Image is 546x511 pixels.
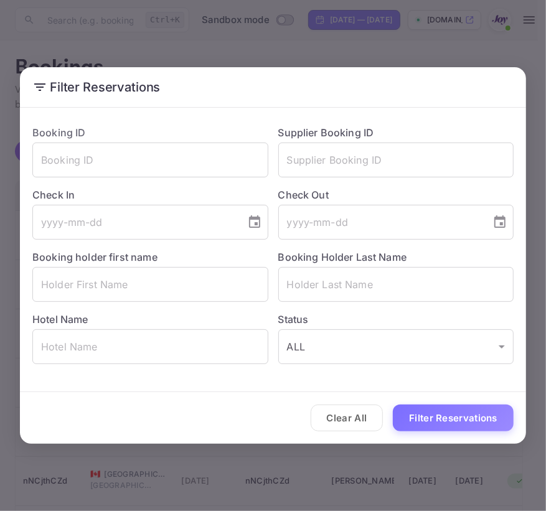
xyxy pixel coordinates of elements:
div: ALL [278,329,514,364]
label: Hotel Name [32,313,88,326]
button: Filter Reservations [393,405,514,431]
button: Clear All [311,405,384,431]
label: Supplier Booking ID [278,126,374,139]
label: Check Out [278,187,514,202]
input: yyyy-mm-dd [32,205,237,240]
label: Booking Holder Last Name [278,251,407,263]
h2: Filter Reservations [20,67,526,107]
label: Booking ID [32,126,86,139]
label: Status [278,312,514,327]
input: Supplier Booking ID [278,143,514,177]
label: Booking holder first name [32,251,158,263]
button: Choose date [242,210,267,235]
input: yyyy-mm-dd [278,205,483,240]
input: Holder First Name [32,267,268,302]
input: Booking ID [32,143,268,177]
label: Check In [32,187,268,202]
input: Holder Last Name [278,267,514,302]
input: Hotel Name [32,329,268,364]
button: Choose date [487,210,512,235]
